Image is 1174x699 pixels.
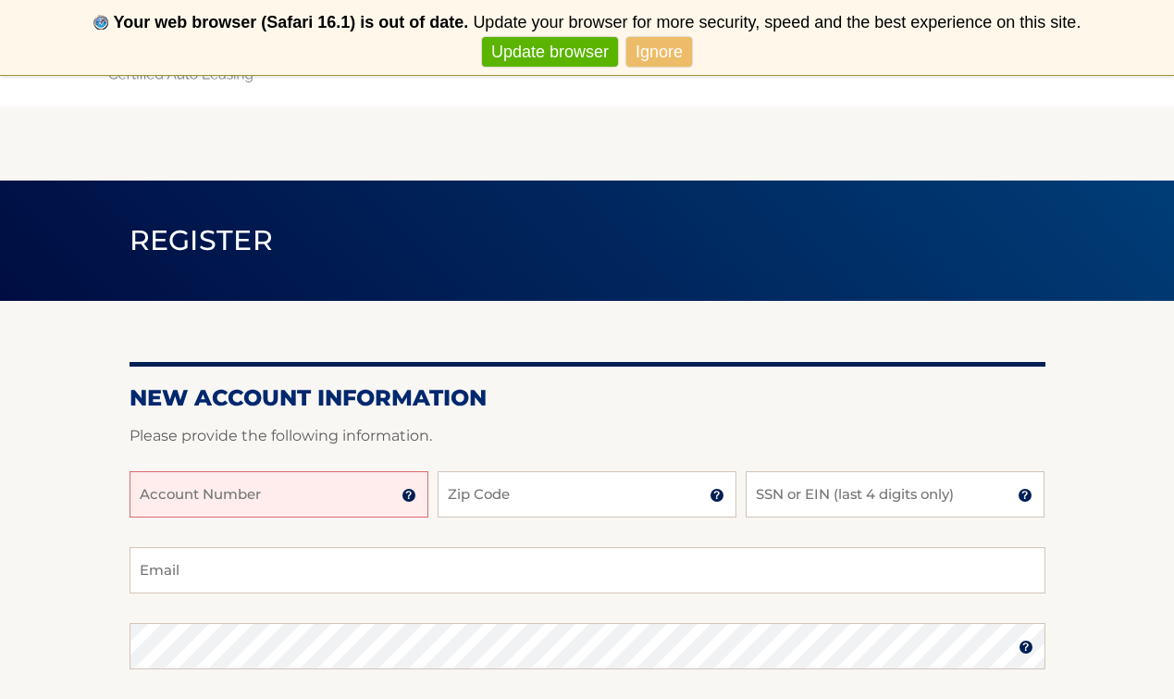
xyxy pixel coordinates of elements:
[1018,488,1032,503] img: tooltip.svg
[1019,640,1033,655] img: tooltip.svg
[746,471,1044,518] input: SSN or EIN (last 4 digits only)
[710,488,724,503] img: tooltip.svg
[130,223,274,257] span: Register
[626,37,692,68] a: Ignore
[482,37,618,68] a: Update browser
[130,471,428,518] input: Account Number
[473,13,1081,31] span: Update your browser for more security, speed and the best experience on this site.
[438,471,736,518] input: Zip Code
[114,13,469,31] b: Your web browser (Safari 16.1) is out of date.
[130,423,1045,449] p: Please provide the following information.
[130,384,1045,412] h2: New Account Information
[130,547,1045,593] input: Email
[402,488,416,503] img: tooltip.svg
